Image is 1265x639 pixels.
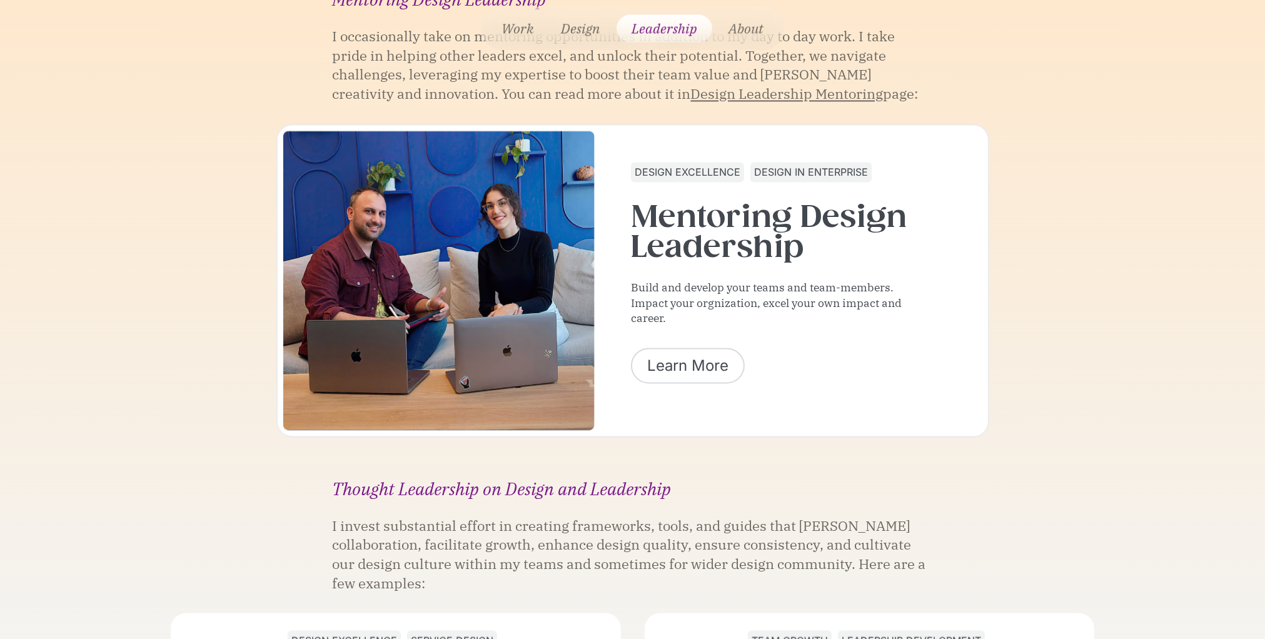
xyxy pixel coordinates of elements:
a: Learn More [631,348,745,383]
a: About [717,14,774,42]
a: Design [550,14,612,42]
div: Design in Enterprise [754,163,868,181]
div: I occasionally take on mentoring opportunities in addition to my day to day work. I take pride in... [333,27,933,104]
div: Thought Leadership on Design and Leadership [333,477,933,501]
div: Design Excellence [635,163,740,181]
div: Mentoring Design Leadership [631,201,929,261]
div: Build and develop your teams and team-members. Impact your orgnization, excel your own impact and... [631,280,929,326]
a: Work [491,14,545,42]
div: I invest substantial effort in creating frameworks, tools, and guides that [PERSON_NAME] collabor... [333,516,933,593]
a: Leadership [617,14,712,42]
a: Design Leadership Mentoring [691,84,884,104]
